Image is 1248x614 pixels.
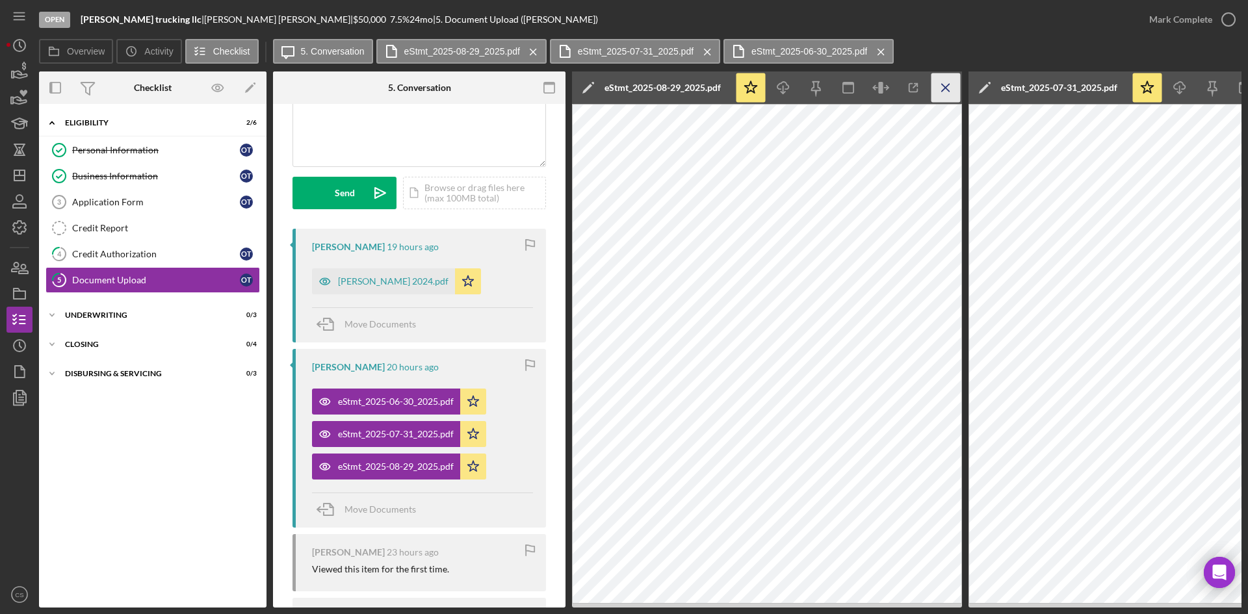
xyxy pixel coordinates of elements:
[312,308,429,340] button: Move Documents
[1136,6,1241,32] button: Mark Complete
[81,14,204,25] div: |
[338,461,454,472] div: eStmt_2025-08-29_2025.pdf
[233,119,257,127] div: 2 / 6
[433,14,598,25] div: | 5. Document Upload ([PERSON_NAME])
[578,46,694,57] label: eStmt_2025-07-31_2025.pdf
[388,83,451,93] div: 5. Conversation
[338,396,454,407] div: eStmt_2025-06-30_2025.pdf
[338,429,454,439] div: eStmt_2025-07-31_2025.pdf
[240,248,253,261] div: o t
[6,582,32,608] button: CS
[39,12,70,28] div: Open
[57,249,62,258] tspan: 4
[45,137,260,163] a: Personal Informationot
[45,215,260,241] a: Credit Report
[335,177,355,209] div: Send
[751,46,867,57] label: eStmt_2025-06-30_2025.pdf
[344,318,416,329] span: Move Documents
[387,362,439,372] time: 2025-09-04 22:04
[312,547,385,557] div: [PERSON_NAME]
[1149,6,1212,32] div: Mark Complete
[301,46,365,57] label: 5. Conversation
[72,197,240,207] div: Application Form
[312,242,385,252] div: [PERSON_NAME]
[65,119,224,127] div: Eligibility
[116,39,181,64] button: Activity
[144,46,173,57] label: Activity
[550,39,720,64] button: eStmt_2025-07-31_2025.pdf
[233,340,257,348] div: 0 / 4
[185,39,259,64] button: Checklist
[65,311,224,319] div: Underwriting
[312,421,486,447] button: eStmt_2025-07-31_2025.pdf
[67,46,105,57] label: Overview
[723,39,894,64] button: eStmt_2025-06-30_2025.pdf
[387,547,439,557] time: 2025-09-04 19:41
[72,171,240,181] div: Business Information
[344,504,416,515] span: Move Documents
[240,196,253,209] div: o t
[15,591,23,598] text: CS
[312,454,486,480] button: eStmt_2025-08-29_2025.pdf
[45,189,260,215] a: 3Application Formot
[72,223,259,233] div: Credit Report
[292,177,396,209] button: Send
[273,39,373,64] button: 5. Conversation
[240,144,253,157] div: o t
[1001,83,1117,93] div: eStmt_2025-07-31_2025.pdf
[387,242,439,252] time: 2025-09-04 22:46
[409,14,433,25] div: 24 mo
[376,39,547,64] button: eStmt_2025-08-29_2025.pdf
[312,493,429,526] button: Move Documents
[134,83,172,93] div: Checklist
[404,46,520,57] label: eStmt_2025-08-29_2025.pdf
[233,311,257,319] div: 0 / 3
[72,145,240,155] div: Personal Information
[604,83,721,93] div: eStmt_2025-08-29_2025.pdf
[65,340,224,348] div: Closing
[204,14,353,25] div: [PERSON_NAME] [PERSON_NAME] |
[312,362,385,372] div: [PERSON_NAME]
[39,39,113,64] button: Overview
[338,276,448,287] div: [PERSON_NAME] 2024.pdf
[240,274,253,287] div: o t
[312,564,449,574] div: Viewed this item for the first time.
[353,14,386,25] span: $50,000
[45,267,260,293] a: 5Document Uploadot
[65,370,224,377] div: Disbursing & Servicing
[45,163,260,189] a: Business Informationot
[312,389,486,415] button: eStmt_2025-06-30_2025.pdf
[233,370,257,377] div: 0 / 3
[45,241,260,267] a: 4Credit Authorizationot
[57,198,61,206] tspan: 3
[72,275,240,285] div: Document Upload
[312,268,481,294] button: [PERSON_NAME] 2024.pdf
[72,249,240,259] div: Credit Authorization
[240,170,253,183] div: o t
[390,14,409,25] div: 7.5 %
[213,46,250,57] label: Checklist
[81,14,201,25] b: [PERSON_NAME] trucking llc
[1204,557,1235,588] div: Open Intercom Messenger
[57,275,61,284] tspan: 5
